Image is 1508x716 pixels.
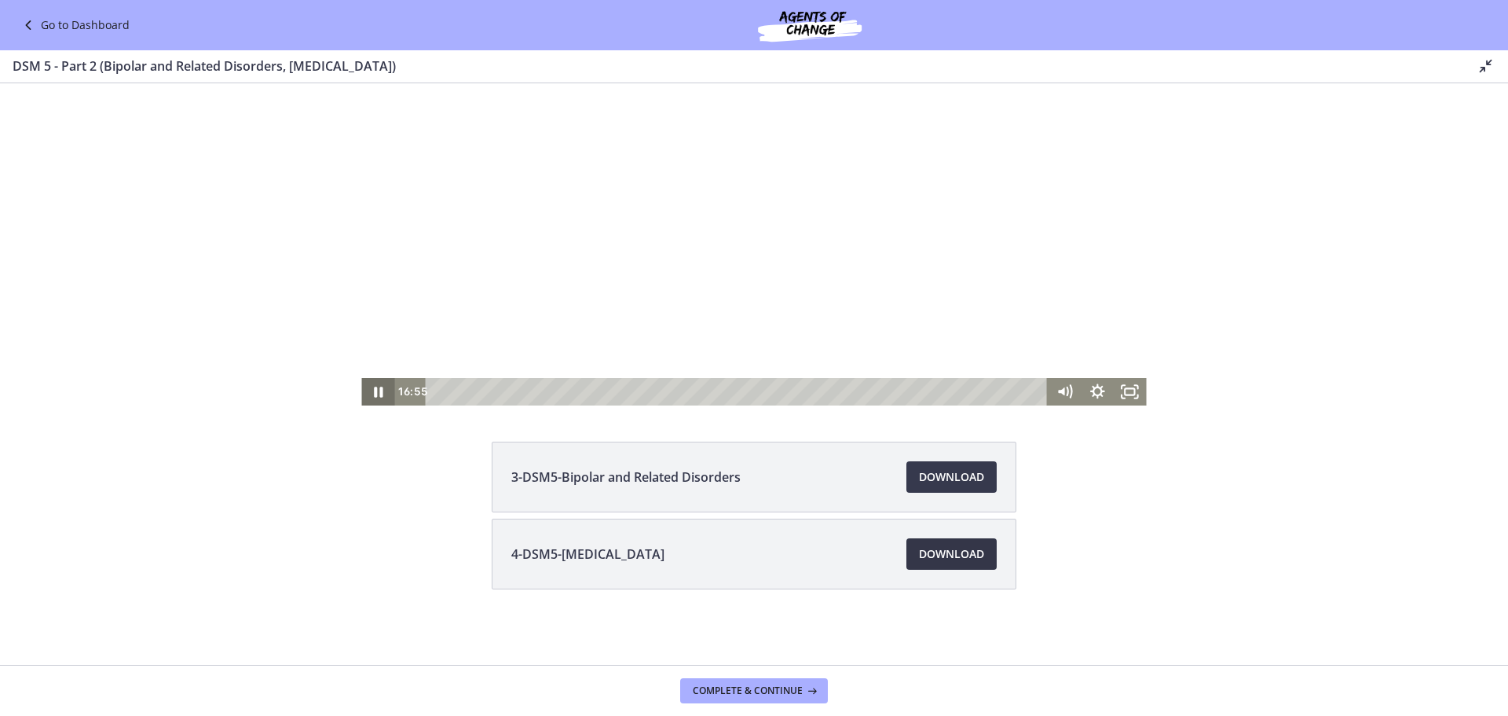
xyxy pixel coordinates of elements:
[1114,414,1147,442] button: Fullscreen
[361,414,394,442] button: Pause
[19,16,130,35] a: Go to Dashboard
[511,545,664,564] span: 4-DSM5-[MEDICAL_DATA]
[511,468,741,487] span: 3-DSM5-Bipolar and Related Disorders
[1049,414,1082,442] button: Mute
[716,6,904,44] img: Agents of Change Social Work Test Prep
[919,545,984,564] span: Download
[13,57,1451,75] h3: DSM 5 - Part 2 (Bipolar and Related Disorders, [MEDICAL_DATA])
[906,461,997,493] a: Download
[693,685,803,697] span: Complete & continue
[680,678,828,703] button: Complete & continue
[1081,414,1114,442] button: Show settings menu
[906,538,997,570] a: Download
[919,468,984,487] span: Download
[438,414,1041,442] div: Playbar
